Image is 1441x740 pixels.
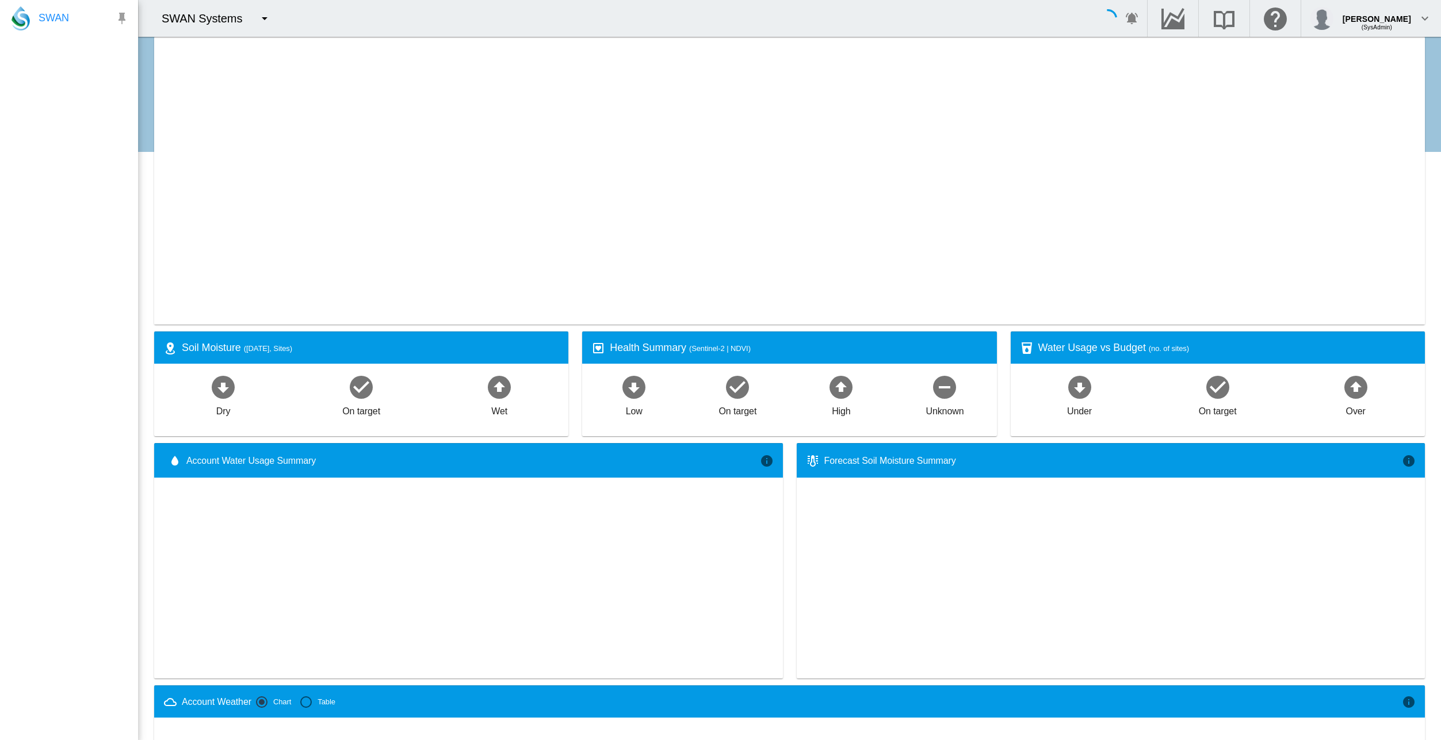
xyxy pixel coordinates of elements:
md-radio-button: Table [300,697,335,708]
md-icon: icon-arrow-down-bold-circle [1066,373,1094,400]
md-radio-button: Chart [256,697,291,708]
div: Under [1067,400,1092,418]
md-icon: icon-thermometer-lines [806,454,820,468]
md-icon: icon-information [760,454,774,468]
div: High [832,400,851,418]
img: profile.jpg [1310,7,1333,30]
div: On target [718,400,756,418]
md-icon: icon-arrow-up-bold-circle [486,373,513,400]
span: SWAN [39,11,69,25]
div: SWAN Systems [162,10,253,26]
div: Water Usage vs Budget [1038,341,1416,355]
md-icon: icon-checkbox-marked-circle [724,373,751,400]
div: Wet [491,400,507,418]
md-icon: icon-pin [115,12,129,25]
div: Dry [216,400,231,418]
div: On target [1199,400,1237,418]
md-icon: icon-weather-cloudy [163,695,177,709]
span: (no. of sites) [1149,344,1189,353]
div: Health Summary [610,341,987,355]
md-icon: Search the knowledge base [1210,12,1238,25]
div: Account Weather [182,696,251,708]
md-icon: icon-water [168,454,182,468]
md-icon: Click here for help [1262,12,1289,25]
button: icon-menu-down [253,7,276,30]
md-icon: icon-map-marker-radius [163,341,177,355]
md-icon: icon-minus-circle [931,373,958,400]
button: icon-bell-ring [1121,7,1144,30]
md-icon: icon-arrow-down-bold-circle [620,373,648,400]
span: Account Water Usage Summary [186,455,760,467]
md-icon: icon-arrow-down-bold-circle [209,373,237,400]
md-icon: icon-checkbox-marked-circle [1204,373,1232,400]
md-icon: icon-arrow-up-bold-circle [827,373,855,400]
div: Low [626,400,643,418]
md-icon: icon-heart-box-outline [591,341,605,355]
span: (SysAdmin) [1362,24,1392,30]
md-icon: icon-arrow-up-bold-circle [1342,373,1370,400]
md-icon: icon-bell-ring [1125,12,1139,25]
md-icon: Go to the Data Hub [1159,12,1187,25]
md-icon: icon-information [1402,454,1416,468]
span: ([DATE], Sites) [244,344,292,353]
div: Unknown [926,400,964,418]
div: Soil Moisture [182,341,559,355]
md-icon: icon-menu-down [258,12,272,25]
span: (Sentinel-2 | NDVI) [689,344,751,353]
img: SWAN-Landscape-Logo-Colour-drop.png [12,6,30,30]
div: Over [1346,400,1366,418]
md-icon: icon-checkbox-marked-circle [347,373,375,400]
md-icon: icon-chevron-down [1418,12,1432,25]
div: On target [342,400,380,418]
md-icon: icon-information [1402,695,1416,709]
div: [PERSON_NAME] [1343,9,1411,20]
md-icon: icon-cup-water [1020,341,1034,355]
div: Forecast Soil Moisture Summary [824,455,1402,467]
